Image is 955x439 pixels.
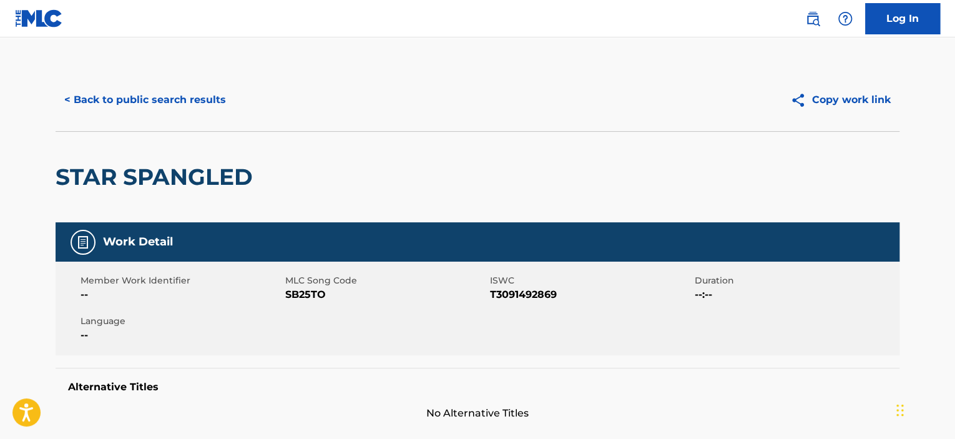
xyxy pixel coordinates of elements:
span: Language [81,315,282,328]
img: search [805,11,820,26]
button: Copy work link [781,84,899,116]
a: Public Search [800,6,825,31]
img: MLC Logo [15,9,63,27]
span: MLC Song Code [285,274,487,287]
button: < Back to public search results [56,84,235,116]
span: No Alternative Titles [56,406,899,421]
div: Help [833,6,858,31]
a: Log In [865,3,940,34]
h5: Work Detail [103,235,173,249]
span: -- [81,287,282,302]
span: Member Work Identifier [81,274,282,287]
iframe: Chat Widget [893,379,955,439]
span: SB25TO [285,287,487,302]
h5: Alternative Titles [68,381,887,393]
span: Duration [695,274,896,287]
img: Copy work link [790,92,812,108]
span: T3091492869 [490,287,692,302]
div: Drag [896,392,904,429]
span: -- [81,328,282,343]
span: --:-- [695,287,896,302]
span: ISWC [490,274,692,287]
img: Work Detail [76,235,91,250]
h2: STAR SPANGLED [56,163,259,191]
img: help [838,11,853,26]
